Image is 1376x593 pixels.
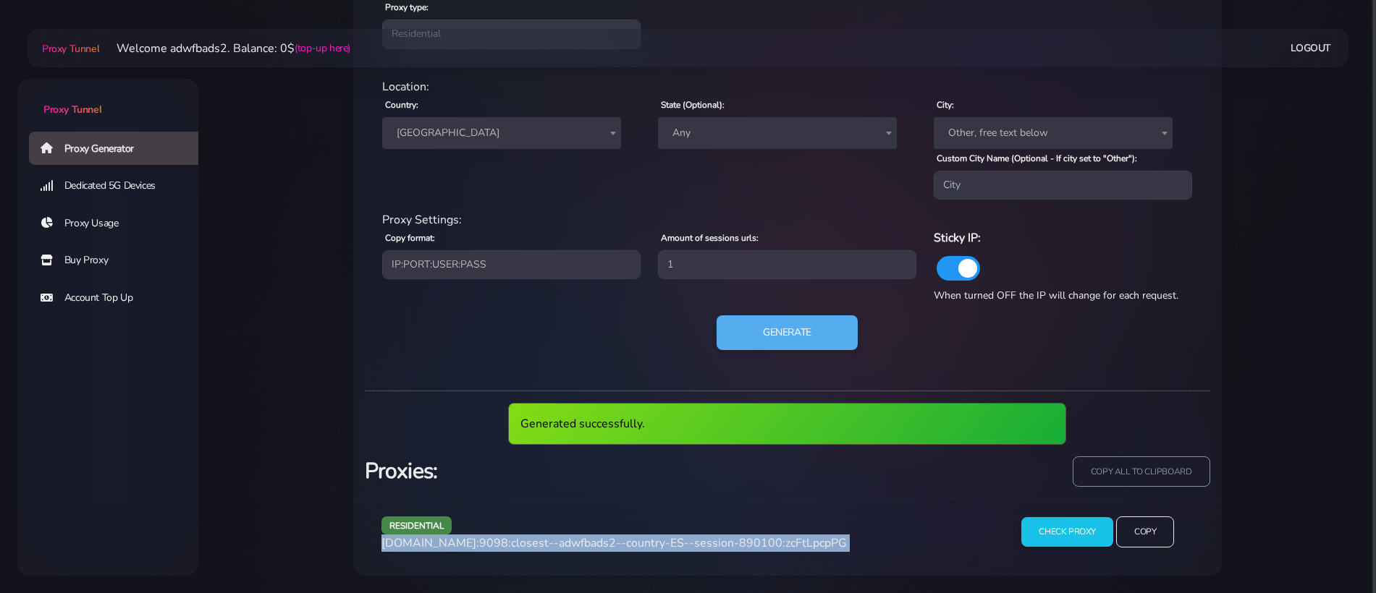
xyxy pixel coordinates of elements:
input: copy all to clipboard [1073,456,1210,487]
div: Proxy Settings: [373,211,1202,229]
span: Any [658,117,897,149]
label: City: [937,98,954,111]
label: Copy format: [385,231,435,244]
label: Proxy type: [385,1,429,14]
input: Copy [1116,516,1174,547]
label: Custom City Name (Optional - If city set to "Other"): [937,152,1137,165]
span: Spain [382,117,621,149]
span: Proxy Tunnel [42,42,99,56]
label: State (Optional): [661,98,725,111]
span: residential [381,516,452,534]
a: Proxy Tunnel [39,37,99,60]
a: Proxy Usage [29,207,210,240]
a: Dedicated 5G Devices [29,169,210,202]
label: Amount of sessions urls: [661,231,759,244]
div: Location: [373,78,1202,95]
input: Check Proxy [1021,517,1113,547]
input: City [934,171,1192,200]
label: Country: [385,98,418,111]
a: Proxy Generator [29,132,210,165]
span: Any [667,123,888,143]
a: (top-up here) [295,40,350,56]
h6: Sticky IP: [934,229,1192,247]
span: Other, free text below [934,117,1173,149]
span: Other, free text below [942,123,1164,143]
a: Account Top Up [29,281,210,315]
span: When turned OFF the IP will change for each request. [934,289,1178,302]
li: Welcome adwfbads2. Balance: 0$ [99,40,350,57]
span: Proxy Tunnel [43,103,101,116]
div: Generated successfully. [508,403,1066,445]
h3: Proxies: [365,456,779,486]
span: Spain [391,123,612,143]
a: Buy Proxy [29,244,210,277]
a: Proxy Tunnel [17,79,198,117]
a: Logout [1291,35,1331,61]
button: Generate [717,315,858,350]
iframe: Webchat Widget [1162,357,1358,575]
span: [DOMAIN_NAME]:9098:closest--adwfbads2--country-ES--session-890100:zcFtLpcpPG [381,535,847,551]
